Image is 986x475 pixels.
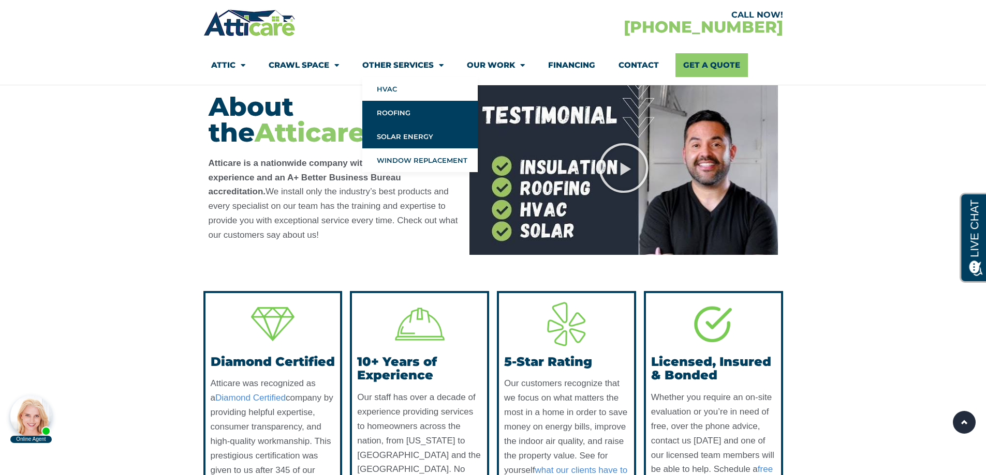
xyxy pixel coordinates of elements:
a: Our Work [467,53,525,77]
h3: About the Experience [209,94,459,146]
span: Atticare [255,117,365,148]
ul: Other Services [362,77,478,172]
nav: Menu [211,53,775,77]
span: Opens a chat window [25,8,83,21]
a: Roofing [362,101,478,125]
iframe: Chat Invitation [5,366,171,444]
a: Other Services [362,53,444,77]
a: Contact [619,53,659,77]
b: Atticare is a nationwide company with over 10 years of experience and an A+ Better Business Burea... [209,158,458,240]
a: Get A Quote [675,53,748,77]
h3: 5-Star Rating [504,355,629,369]
h3: Diamond Certified [211,355,335,369]
a: HVAC [362,77,478,101]
h3: 10+ Years of Experience [357,355,482,382]
div: Play Video [598,142,650,194]
span: We install only the industry’s best products and every specialist on our team has the training an... [209,187,458,240]
a: Attic [211,53,245,77]
h3: Licensed, Insured & Bonded [651,355,776,382]
a: Crawl Space [269,53,339,77]
a: Diamond Certified [215,393,286,403]
a: Window Replacement [362,148,478,172]
a: Financing [548,53,595,77]
div: CALL NOW! [493,11,783,19]
a: Solar Energy [362,125,478,148]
